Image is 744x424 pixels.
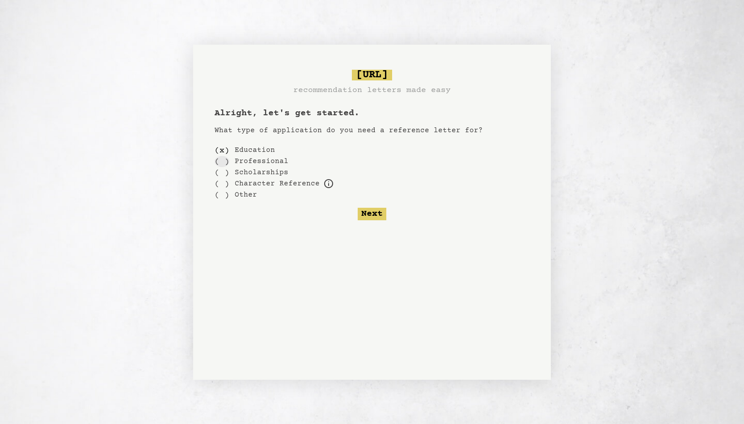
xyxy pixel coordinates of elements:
label: Professional [235,156,288,167]
button: Next [358,208,386,220]
div: ( ) [215,189,229,201]
label: For example, loans, housing applications, parole, professional certification, etc. [235,178,320,189]
label: Scholarships [235,167,288,178]
h1: Alright, let's get started. [215,107,529,120]
label: Other [235,189,257,200]
div: ( ) [215,156,229,167]
h3: recommendation letters made easy [293,84,451,97]
label: Education [235,145,275,155]
p: What type of application do you need a reference letter for? [215,125,529,136]
div: ( x ) [215,145,229,156]
div: ( ) [215,178,229,189]
div: ( ) [215,167,229,178]
span: [URL] [352,70,392,80]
